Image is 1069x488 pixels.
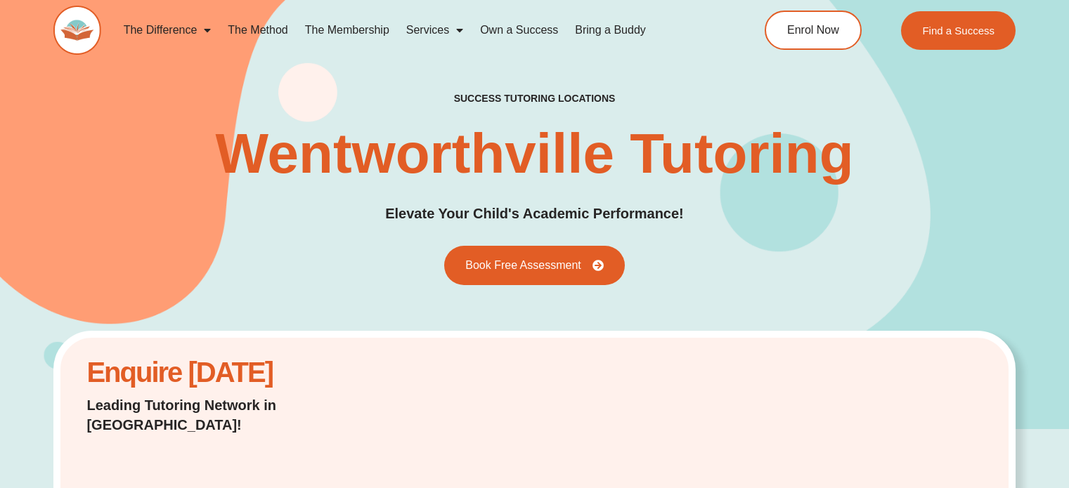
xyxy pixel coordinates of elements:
[901,11,1016,50] a: Find a Success
[566,14,654,46] a: Bring a Buddy
[472,14,566,46] a: Own a Success
[86,364,408,381] h2: Enquire [DATE]
[385,203,684,225] h2: Elevate Your Child's Academic Performance!
[86,395,408,435] h2: Leading Tutoring Network in [GEOGRAPHIC_DATA]!
[297,14,398,46] a: The Membership
[465,260,581,271] span: Book Free Assessment
[115,14,710,46] nav: Menu
[765,11,862,50] a: Enrol Now
[115,14,220,46] a: The Difference
[444,246,625,285] a: Book Free Assessment
[922,25,995,36] span: Find a Success
[787,25,839,36] span: Enrol Now
[215,126,853,182] h2: Wentworthville Tutoring
[219,14,296,46] a: The Method
[454,92,616,105] h2: success tutoring locations
[835,330,1069,488] iframe: Chat Widget
[398,14,472,46] a: Services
